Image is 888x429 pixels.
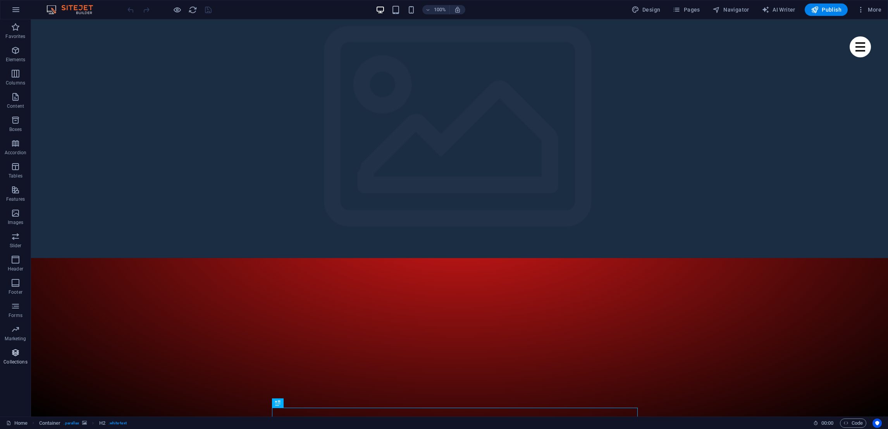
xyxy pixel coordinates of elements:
p: Marketing [5,336,26,342]
i: On resize automatically adjust zoom level to fit chosen device. [454,6,461,13]
p: Header [8,266,23,272]
span: Code [843,419,863,428]
button: 100% [422,5,450,14]
nav: breadcrumb [39,419,127,428]
button: Publish [805,3,848,16]
span: Click to select. Double-click to edit [99,419,105,428]
h6: 100% [434,5,446,14]
button: Navigator [709,3,752,16]
i: Reload page [188,5,197,14]
span: 00 00 [821,419,833,428]
button: AI Writer [759,3,799,16]
span: Click to select. Double-click to edit [39,419,61,428]
button: Pages [669,3,703,16]
i: This element contains a background [82,421,87,425]
p: Tables [9,173,22,179]
span: Design [632,6,661,14]
p: Collections [3,359,27,365]
p: Boxes [9,126,22,133]
button: More [854,3,885,16]
button: Code [840,419,866,428]
p: Favorites [5,33,25,40]
p: Elements [6,57,26,63]
span: : [827,420,828,426]
span: More [857,6,881,14]
p: Images [8,219,24,226]
p: Features [6,196,25,202]
button: reload [188,5,197,14]
p: Footer [9,289,22,295]
p: Columns [6,80,25,86]
img: Editor Logo [45,5,103,14]
span: AI Writer [762,6,795,14]
button: Usercentrics [873,419,882,428]
div: Design (Ctrl+Alt+Y) [628,3,664,16]
button: Design [628,3,664,16]
span: . parallax [64,419,79,428]
p: Accordion [5,150,26,156]
span: Navigator [712,6,749,14]
a: Click to cancel selection. Double-click to open Pages [6,419,28,428]
p: Content [7,103,24,109]
p: Slider [10,243,22,249]
h6: Session time [813,419,834,428]
span: Publish [811,6,842,14]
span: Pages [673,6,700,14]
span: . white-text [108,419,127,428]
button: Click here to leave preview mode and continue editing [172,5,182,14]
p: Forms [9,312,22,319]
